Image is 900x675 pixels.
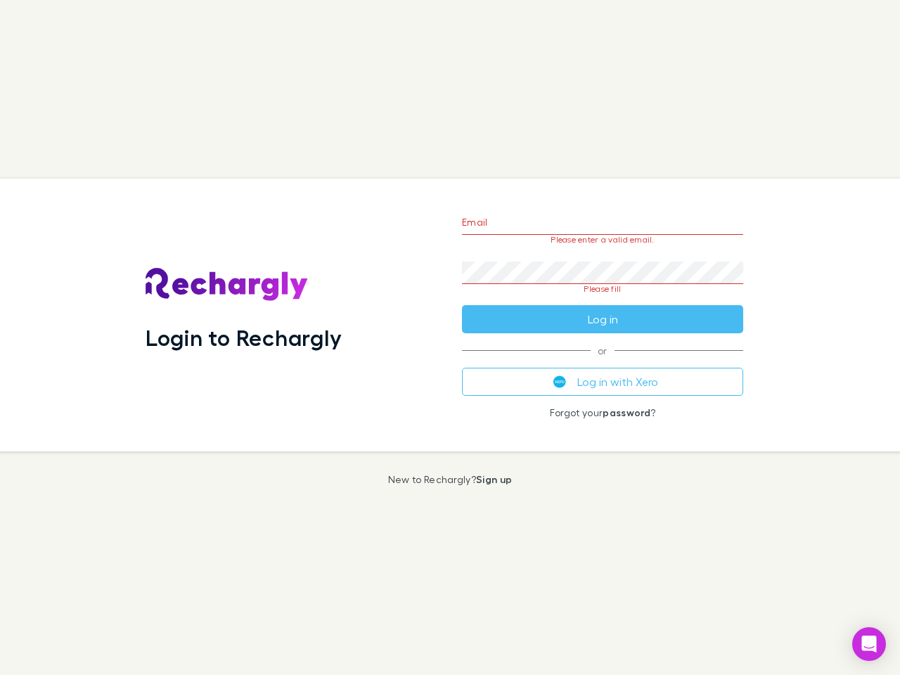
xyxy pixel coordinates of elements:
img: Rechargly's Logo [146,268,309,302]
p: Forgot your ? [462,407,743,418]
p: Please fill [462,284,743,294]
div: Open Intercom Messenger [852,627,886,661]
a: password [603,406,650,418]
button: Log in with Xero [462,368,743,396]
a: Sign up [476,473,512,485]
span: or [462,350,743,351]
img: Xero's logo [553,375,566,388]
h1: Login to Rechargly [146,324,342,351]
p: Please enter a valid email. [462,235,743,245]
p: New to Rechargly? [388,474,513,485]
button: Log in [462,305,743,333]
